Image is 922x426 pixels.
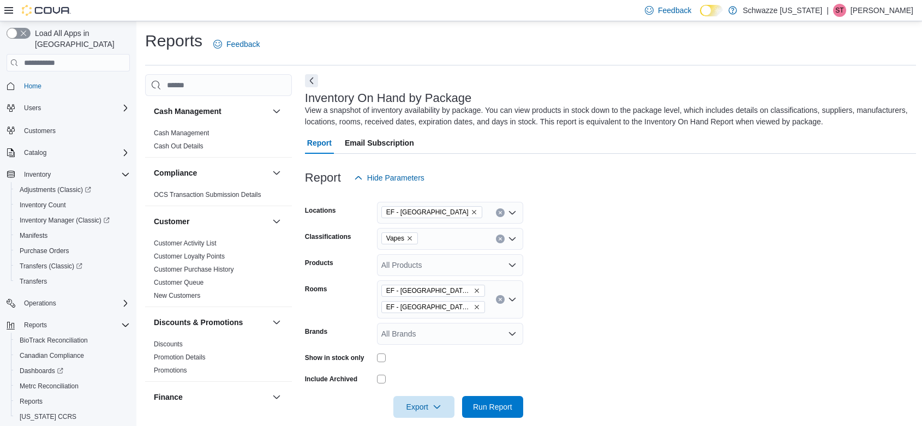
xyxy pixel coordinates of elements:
[305,92,472,105] h3: Inventory On Hand by Package
[474,304,480,310] button: Remove EF - Glendale - EF - Glendale - FoH from selection in this group
[15,334,130,347] span: BioTrack Reconciliation
[20,319,51,332] button: Reports
[305,105,911,128] div: View a snapshot of inventory availability by package. You can view products in stock down to the ...
[400,396,448,418] span: Export
[22,5,71,16] img: Cova
[2,78,134,94] button: Home
[15,275,130,288] span: Transfers
[20,247,69,255] span: Purchase Orders
[154,292,200,299] a: New Customers
[2,122,134,138] button: Customers
[15,395,130,408] span: Reports
[20,168,130,181] span: Inventory
[305,232,351,241] label: Classifications
[20,79,130,93] span: Home
[15,364,130,377] span: Dashboards
[15,214,114,227] a: Inventory Manager (Classic)
[15,349,130,362] span: Canadian Compliance
[2,167,134,182] button: Inventory
[2,145,134,160] button: Catalog
[20,262,82,271] span: Transfers (Classic)
[154,252,225,261] span: Customer Loyalty Points
[154,239,217,248] span: Customer Activity List
[31,28,130,50] span: Load All Apps in [GEOGRAPHIC_DATA]
[20,319,130,332] span: Reports
[11,259,134,274] a: Transfers (Classic)
[20,277,47,286] span: Transfers
[154,142,203,150] a: Cash Out Details
[471,209,477,215] button: Remove EF - Glendale from selection in this group
[20,231,47,240] span: Manifests
[393,396,454,418] button: Export
[15,183,130,196] span: Adjustments (Classic)
[15,349,88,362] a: Canadian Compliance
[154,278,203,287] span: Customer Queue
[305,327,327,336] label: Brands
[154,142,203,151] span: Cash Out Details
[15,244,74,257] a: Purchase Orders
[15,244,130,257] span: Purchase Orders
[11,228,134,243] button: Manifests
[496,235,505,243] button: Clear input
[154,291,200,300] span: New Customers
[305,259,333,267] label: Products
[154,266,234,273] a: Customer Purchase History
[154,216,268,227] button: Customer
[305,353,364,362] label: Show in stock only
[15,229,52,242] a: Manifests
[305,285,327,293] label: Rooms
[381,232,418,244] span: Vapes
[154,367,187,374] a: Promotions
[15,410,130,423] span: Washington CCRS
[270,105,283,118] button: Cash Management
[154,392,183,403] h3: Finance
[15,199,130,212] span: Inventory Count
[508,329,517,338] button: Open list of options
[658,5,691,16] span: Feedback
[20,124,60,137] a: Customers
[24,321,47,329] span: Reports
[154,106,221,117] h3: Cash Management
[20,297,61,310] button: Operations
[24,170,51,179] span: Inventory
[20,168,55,181] button: Inventory
[15,199,70,212] a: Inventory Count
[11,379,134,394] button: Metrc Reconciliation
[2,296,134,311] button: Operations
[24,127,56,135] span: Customers
[11,197,134,213] button: Inventory Count
[20,201,66,209] span: Inventory Count
[15,183,95,196] a: Adjustments (Classic)
[15,275,51,288] a: Transfers
[154,167,268,178] button: Compliance
[15,214,130,227] span: Inventory Manager (Classic)
[305,206,336,215] label: Locations
[154,366,187,375] span: Promotions
[154,340,183,348] a: Discounts
[154,317,268,328] button: Discounts & Promotions
[154,340,183,349] span: Discounts
[20,297,130,310] span: Operations
[508,235,517,243] button: Open list of options
[20,382,79,391] span: Metrc Reconciliation
[474,287,480,294] button: Remove EF - Glendale - EF - Glendale - BoH from selection in this group
[367,172,424,183] span: Hide Parameters
[154,129,209,137] span: Cash Management
[145,237,292,307] div: Customer
[406,235,413,242] button: Remove Vapes from selection in this group
[154,191,261,199] a: OCS Transaction Submission Details
[15,229,130,242] span: Manifests
[2,317,134,333] button: Reports
[154,265,234,274] span: Customer Purchase History
[473,401,512,412] span: Run Report
[270,316,283,329] button: Discounts & Promotions
[145,338,292,381] div: Discounts & Promotions
[15,395,47,408] a: Reports
[15,260,130,273] span: Transfers (Classic)
[20,146,51,159] button: Catalog
[15,364,68,377] a: Dashboards
[154,190,261,199] span: OCS Transaction Submission Details
[154,216,189,227] h3: Customer
[24,148,46,157] span: Catalog
[15,334,92,347] a: BioTrack Reconciliation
